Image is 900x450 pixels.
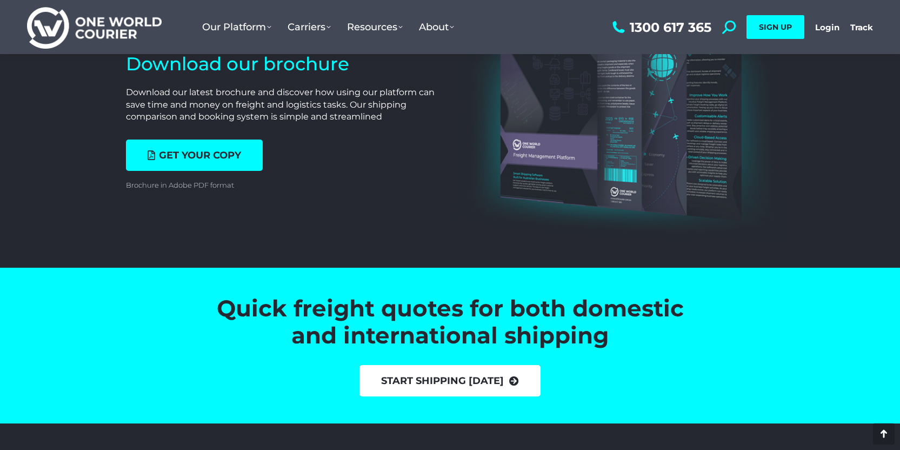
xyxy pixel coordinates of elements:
[126,182,439,189] div: Brochure in Adobe PDF format
[347,21,403,33] span: Resources
[759,22,792,32] span: SIGN UP
[126,87,439,123] p: Download our latest brochure and discover how using our platform can save time and money on freig...
[126,140,263,171] a: Get your copy
[815,22,839,32] a: Login
[339,10,411,44] a: Resources
[126,52,439,76] h2: Download our brochure
[202,21,271,33] span: Our Platform
[288,21,331,33] span: Carriers
[746,15,804,39] a: SIGN UP
[194,10,279,44] a: Our Platform
[610,21,711,34] a: 1300 617 365
[411,10,462,44] a: About
[279,10,339,44] a: Carriers
[850,22,873,32] a: Track
[359,365,541,396] a: start shipping [DATE]
[205,295,695,349] h2: Quick freight quotes for both domestic and international shipping
[27,5,162,49] img: One World Courier
[419,21,454,33] span: About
